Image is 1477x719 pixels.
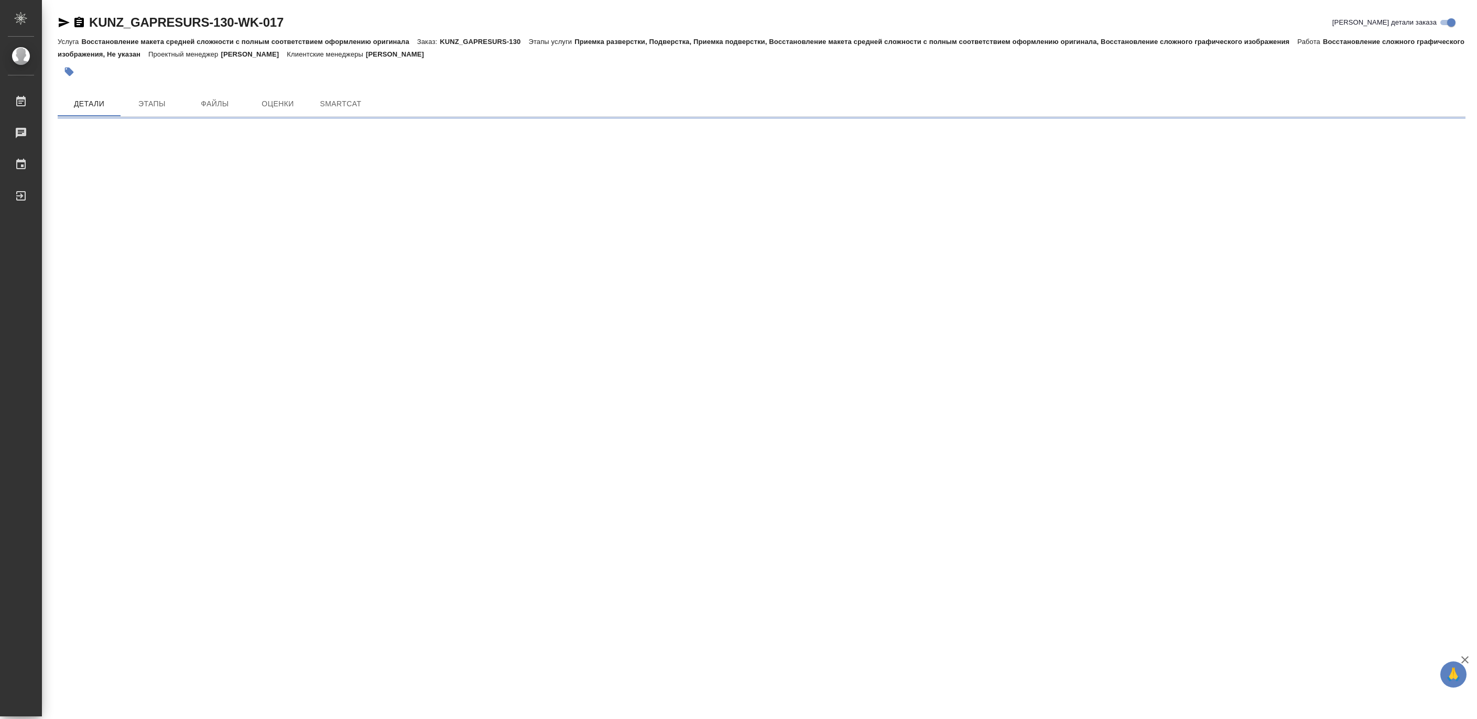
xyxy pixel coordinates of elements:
p: Заказ: [417,38,440,46]
button: 🙏 [1440,661,1467,688]
p: Клиентские менеджеры [287,50,366,58]
p: Услуга [58,38,81,46]
span: Оценки [253,97,303,110]
span: [PERSON_NAME] детали заказа [1332,17,1437,28]
button: Добавить тэг [58,60,81,83]
p: Этапы услуги [528,38,574,46]
span: 🙏 [1445,663,1462,685]
p: [PERSON_NAME] [366,50,432,58]
p: [PERSON_NAME] [221,50,287,58]
p: KUNZ_GAPRESURS-130 [440,38,528,46]
span: SmartCat [316,97,366,110]
span: Детали [64,97,114,110]
a: KUNZ_GAPRESURS-130-WK-017 [89,15,284,29]
button: Скопировать ссылку [73,16,85,29]
p: Восстановление макета средней сложности с полным соответствием оформлению оригинала [81,38,417,46]
p: Работа [1297,38,1323,46]
button: Скопировать ссылку для ЯМессенджера [58,16,70,29]
p: Приемка разверстки, Подверстка, Приемка подверстки, Восстановление макета средней сложности с пол... [574,38,1297,46]
span: Этапы [127,97,177,110]
p: Проектный менеджер [148,50,221,58]
span: Файлы [190,97,240,110]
